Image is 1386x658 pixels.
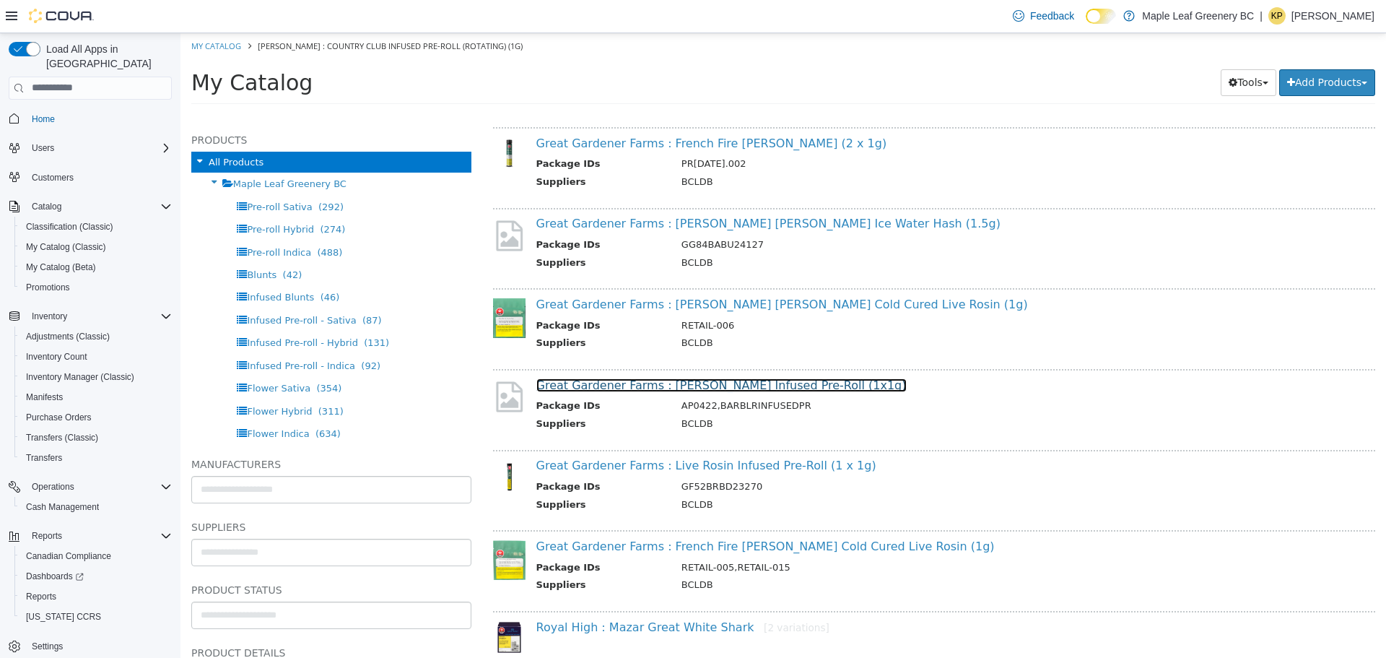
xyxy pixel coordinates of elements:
[313,427,345,459] img: 150
[135,395,160,406] span: (634)
[26,351,87,363] span: Inventory Count
[14,277,178,298] button: Promotions
[66,373,131,384] span: Flower Hybrid
[1291,7,1374,25] p: [PERSON_NAME]
[103,236,122,247] span: (42)
[356,506,814,520] a: Great Gardener Farms : French Fire [PERSON_NAME] Cold Cured Live Rosin (1g)
[20,588,62,605] a: Reports
[1142,7,1254,25] p: Maple Leaf Greenery BC
[14,448,178,468] button: Transfers
[14,407,178,428] button: Purchase Orders
[26,638,69,655] a: Settings
[26,331,110,342] span: Adjustments (Classic)
[490,142,1163,160] td: BCLDB
[20,218,119,235] a: Classification (Classic)
[14,428,178,448] button: Transfers (Classic)
[356,587,649,601] a: Royal High : Mazar Great White Shark[2 variations]
[356,285,490,303] th: Package IDs
[356,222,490,241] th: Suppliers
[11,7,61,18] a: My Catalog
[14,586,178,607] button: Reports
[20,568,90,585] a: Dashboards
[356,103,707,117] a: Great Gardener Farms : French Fire [PERSON_NAME] (2 x 1g)
[26,501,99,513] span: Cash Management
[26,139,172,157] span: Users
[490,446,1163,464] td: GF52BRBD23270
[490,285,1163,303] td: RETAIL-006
[490,222,1163,241] td: BCLDB
[66,236,96,247] span: Blunts
[14,326,178,347] button: Adjustments (Classic)
[313,588,345,620] img: 150
[20,368,172,386] span: Inventory Manager (Classic)
[26,282,70,293] span: Promotions
[3,167,178,188] button: Customers
[182,282,201,293] span: (87)
[26,308,73,325] button: Inventory
[26,198,67,215] button: Catalog
[66,259,134,269] span: Infused Blunts
[313,185,345,220] img: missing-image.png
[32,113,55,125] span: Home
[32,311,67,322] span: Inventory
[313,346,345,381] img: missing-image.png
[66,282,175,293] span: Infused Pre-roll - Sativa
[11,423,291,440] h5: Manufacturers
[20,368,140,386] a: Inventory Manager (Classic)
[1086,24,1086,25] span: Dark Mode
[26,432,98,443] span: Transfers (Classic)
[356,425,696,439] a: Great Gardener Farms : Live Rosin Infused Pre-Roll (1 x 1g)
[356,527,490,545] th: Package IDs
[20,328,115,345] a: Adjustments (Classic)
[14,387,178,407] button: Manifests
[490,384,1163,402] td: BCLDB
[14,367,178,387] button: Inventory Manager (Classic)
[20,608,107,625] a: [US_STATE] CCRS
[139,191,165,202] span: (274)
[20,218,172,235] span: Classification (Classic)
[40,42,172,71] span: Load All Apps in [GEOGRAPHIC_DATA]
[20,279,172,296] span: Promotions
[32,530,62,542] span: Reports
[26,198,172,215] span: Catalog
[26,241,106,253] span: My Catalog (Classic)
[14,497,178,517] button: Cash Management
[180,327,200,338] span: (92)
[20,259,172,276] span: My Catalog (Beta)
[26,550,111,562] span: Canadian Compliance
[3,108,178,129] button: Home
[26,527,68,545] button: Reports
[32,201,61,212] span: Catalog
[20,568,172,585] span: Dashboards
[20,279,76,296] a: Promotions
[356,464,490,482] th: Suppliers
[32,481,74,493] span: Operations
[26,221,113,233] span: Classification (Classic)
[3,526,178,546] button: Reports
[490,527,1163,545] td: RETAIL-005,RETAIL-015
[140,259,160,269] span: (46)
[356,446,490,464] th: Package IDs
[20,348,93,365] a: Inventory Count
[20,409,97,426] a: Purchase Orders
[20,348,172,365] span: Inventory Count
[14,217,178,237] button: Classification (Classic)
[1268,7,1286,25] div: Krystle Parsons
[20,588,172,605] span: Reports
[20,259,102,276] a: My Catalog (Beta)
[66,395,128,406] span: Flower Indica
[14,347,178,367] button: Inventory Count
[356,545,490,563] th: Suppliers
[490,204,1163,222] td: GG84BABU24127
[1271,7,1283,25] span: KP
[356,204,490,222] th: Package IDs
[136,350,161,360] span: (354)
[26,308,172,325] span: Inventory
[20,547,172,565] span: Canadian Compliance
[26,452,62,464] span: Transfers
[20,238,112,256] a: My Catalog (Classic)
[356,384,490,402] th: Suppliers
[1007,1,1080,30] a: Feedback
[11,548,291,566] h5: Product Status
[29,9,94,23] img: Cova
